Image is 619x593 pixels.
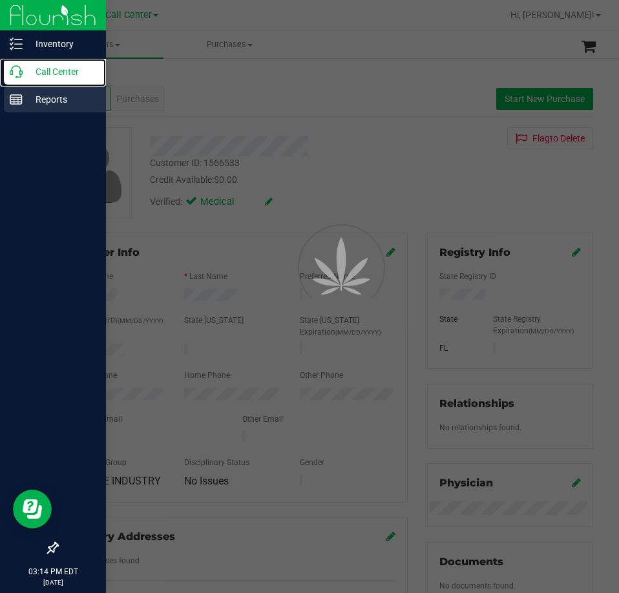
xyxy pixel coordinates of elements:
p: Reports [23,92,100,107]
inline-svg: Call Center [10,65,23,78]
inline-svg: Inventory [10,37,23,50]
p: Call Center [23,64,100,79]
p: [DATE] [6,577,100,587]
p: Inventory [23,36,100,52]
inline-svg: Reports [10,93,23,106]
iframe: Resource center [13,490,52,528]
p: 03:14 PM EDT [6,566,100,577]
